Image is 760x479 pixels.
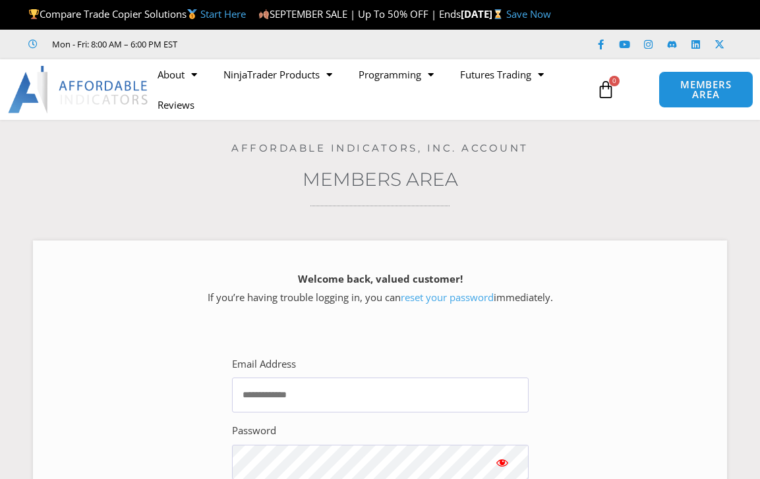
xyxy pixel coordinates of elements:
[298,272,463,285] strong: Welcome back, valued customer!
[461,7,506,20] strong: [DATE]
[49,36,177,52] span: Mon - Fri: 8:00 AM – 6:00 PM EST
[493,9,503,19] img: ⌛
[56,270,704,307] p: If you’re having trouble logging in, you can immediately.
[577,70,635,109] a: 0
[187,9,197,19] img: 🥇
[144,90,208,120] a: Reviews
[232,355,296,374] label: Email Address
[8,66,150,113] img: LogoAI | Affordable Indicators – NinjaTrader
[196,38,394,51] iframe: Customer reviews powered by Trustpilot
[303,168,458,190] a: Members Area
[200,7,246,20] a: Start Here
[144,59,593,120] nav: Menu
[345,59,447,90] a: Programming
[506,7,551,20] a: Save Now
[259,9,269,19] img: 🍂
[28,7,246,20] span: Compare Trade Copier Solutions
[447,59,557,90] a: Futures Trading
[258,7,461,20] span: SEPTEMBER SALE | Up To 50% OFF | Ends
[231,142,529,154] a: Affordable Indicators, Inc. Account
[210,59,345,90] a: NinjaTrader Products
[232,422,276,440] label: Password
[672,80,740,99] span: MEMBERS AREA
[144,59,210,90] a: About
[609,76,620,86] span: 0
[401,291,494,304] a: reset your password
[658,71,753,108] a: MEMBERS AREA
[29,9,39,19] img: 🏆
